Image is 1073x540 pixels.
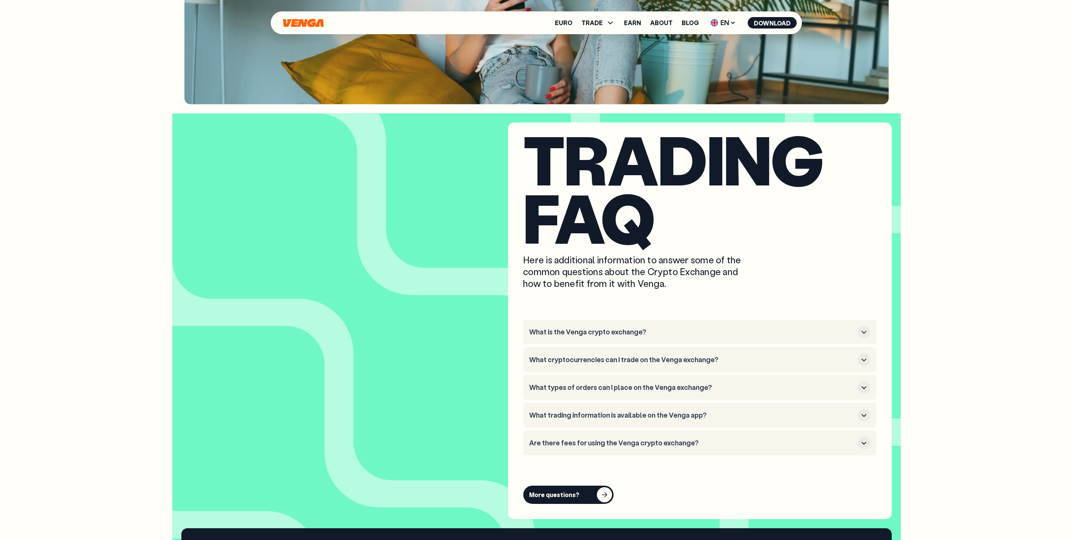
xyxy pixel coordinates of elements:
a: Blog [682,20,699,26]
button: More questions? [523,486,614,504]
div: More questions? [529,491,580,499]
a: About [651,20,673,26]
button: What cryptocurrencies can I trade on the Venga exchange? [529,353,871,366]
svg: Home [282,19,325,27]
h3: What is the Venga crypto exchange? [529,328,855,336]
button: What types of orders can I place on the Venga exchange? [529,381,871,394]
h3: Are there fees for using the Venga crypto exchange? [529,439,855,447]
button: What is the Venga crypto exchange? [529,326,871,338]
span: TRADE [582,18,615,27]
button: Are there fees for using the Venga crypto exchange? [529,437,871,449]
h3: What types of orders can I place on the Venga exchange? [529,383,855,392]
a: Euro [555,20,573,26]
button: Download [748,17,797,29]
p: Here is additional information to answer some of the common questions about the Crypto Exchange a... [523,254,755,290]
img: flag-uk [711,19,718,27]
h2: trading FAQ [523,130,877,246]
h3: What trading information is available on the Venga app? [529,411,855,420]
span: EN [708,17,739,29]
span: TRADE [582,20,603,26]
button: What trading information is available on the Venga app? [529,409,871,421]
a: Earn [624,20,641,26]
h3: What cryptocurrencies can I trade on the Venga exchange? [529,356,855,364]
